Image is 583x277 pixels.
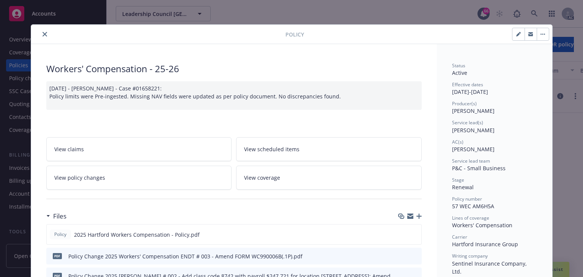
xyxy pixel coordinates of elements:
span: [PERSON_NAME] [452,107,495,114]
span: Producer(s) [452,100,477,107]
div: [DATE] - [DATE] [452,81,537,96]
span: AC(s) [452,139,463,145]
span: Service lead(s) [452,119,483,126]
button: download file [399,231,405,239]
span: Effective dates [452,81,483,88]
span: Policy [53,231,68,238]
div: Workers' Compensation - 25-26 [46,62,422,75]
h3: Files [53,211,66,221]
a: View claims [46,137,232,161]
span: Carrier [452,234,467,240]
span: View scheduled items [244,145,299,153]
div: Workers' Compensation [452,221,537,229]
span: Hartford Insurance Group [452,241,518,248]
a: View scheduled items [236,137,422,161]
div: Files [46,211,66,221]
button: preview file [411,231,418,239]
span: View coverage [244,174,280,182]
span: Stage [452,177,464,183]
div: [DATE] - [PERSON_NAME] - Case #01658221: Policy limits were Pre-ingested. Missing NAV fields were... [46,81,422,110]
span: Policy number [452,196,482,202]
span: [PERSON_NAME] [452,127,495,134]
span: Writing company [452,253,488,259]
button: download file [400,252,406,260]
span: Status [452,62,465,69]
span: 57 WEC AM6H5A [452,203,494,210]
span: [PERSON_NAME] [452,146,495,153]
span: P&C - Small Business [452,165,506,172]
button: close [40,30,49,39]
span: View policy changes [54,174,105,182]
span: Service lead team [452,158,490,164]
a: View coverage [236,166,422,190]
span: Active [452,69,467,76]
span: 2025 Hartford Workers Compensation - Policy.pdf [74,231,200,239]
span: Renewal [452,184,474,191]
span: Sentinel Insurance Company, Ltd. [452,260,528,275]
span: View claims [54,145,84,153]
span: Lines of coverage [452,215,489,221]
div: Policy Change 2025 Workers' Compensation ENDT # 003 - Amend FORM WC990006B(.1P).pdf [68,252,303,260]
span: Policy [285,30,304,38]
a: View policy changes [46,166,232,190]
span: pdf [53,253,62,259]
button: preview file [412,252,419,260]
